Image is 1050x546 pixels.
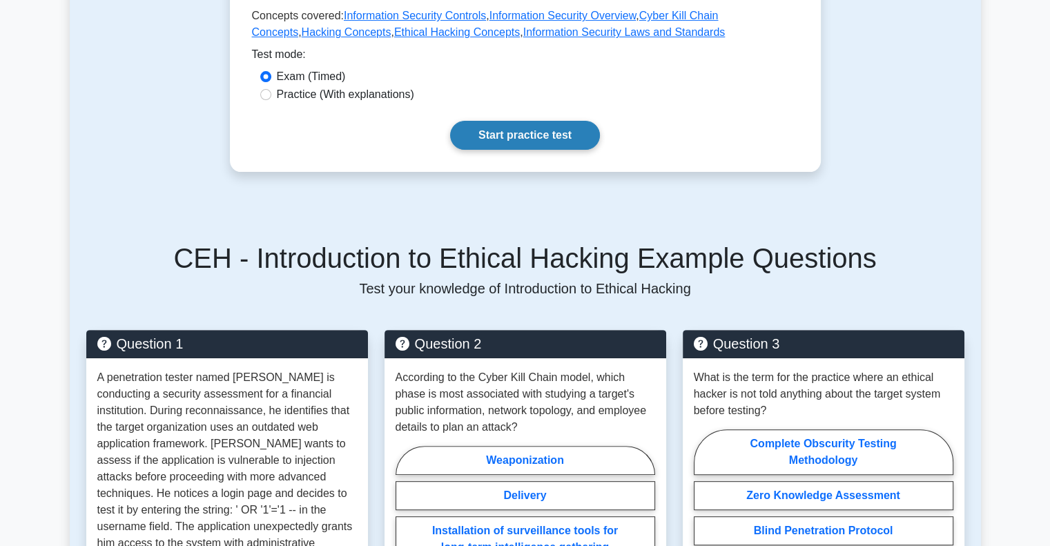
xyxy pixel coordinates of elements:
label: Blind Penetration Protocol [694,516,953,545]
h5: Question 1 [97,335,357,352]
p: What is the term for the practice where an ethical hacker is not told anything about the target s... [694,369,953,419]
a: Information Security Laws and Standards [523,26,726,38]
h5: Question 2 [396,335,655,352]
a: Ethical Hacking Concepts [394,26,520,38]
label: Exam (Timed) [277,68,346,85]
label: Weaponization [396,446,655,475]
div: Test mode: [252,46,799,68]
a: Information Security Controls [344,10,486,21]
h5: Question 3 [694,335,953,352]
label: Zero Knowledge Assessment [694,481,953,510]
p: Concepts covered: , , , , , [252,8,799,46]
a: Start practice test [450,121,600,150]
label: Delivery [396,481,655,510]
a: Hacking Concepts [302,26,391,38]
a: Information Security Overview [489,10,636,21]
p: According to the Cyber Kill Chain model, which phase is most associated with studying a target's ... [396,369,655,436]
h5: CEH - Introduction to Ethical Hacking Example Questions [86,242,964,275]
label: Complete Obscurity Testing Methodology [694,429,953,475]
p: Test your knowledge of Introduction to Ethical Hacking [86,280,964,297]
label: Practice (With explanations) [277,86,414,103]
